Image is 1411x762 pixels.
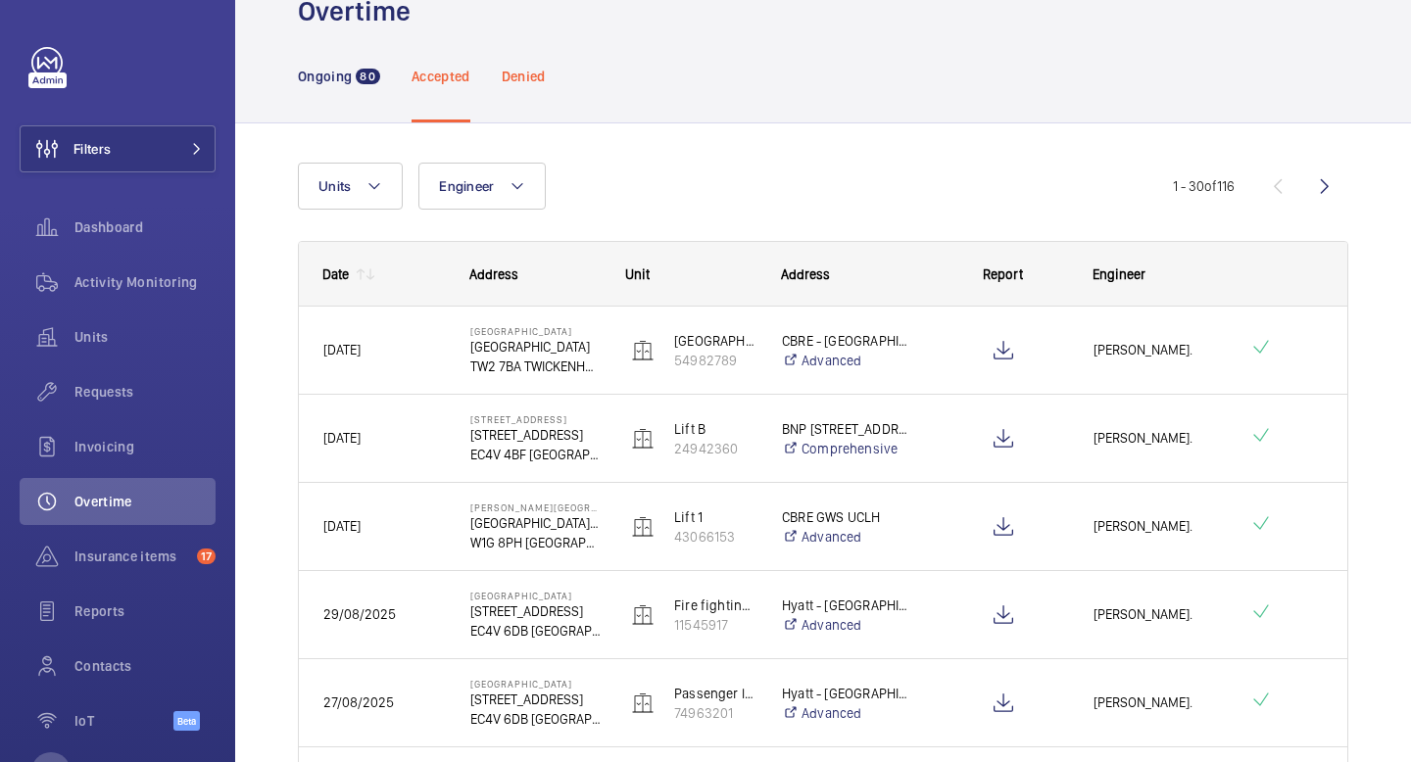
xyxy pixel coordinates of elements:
span: Insurance items [74,547,189,566]
p: Passenger lift A left side [674,684,756,703]
span: 17 [197,548,216,564]
span: [PERSON_NAME]. [1094,691,1224,714]
p: EC4V 4BF [GEOGRAPHIC_DATA] [470,445,601,464]
p: [STREET_ADDRESS] [470,690,601,709]
p: Ongoing [298,67,352,86]
p: TW2 7BA TWICKENHAM [470,357,601,376]
p: W1G 8PH [GEOGRAPHIC_DATA] [470,533,601,552]
p: Lift B [674,419,756,439]
p: 54982789 [674,351,756,370]
p: Fire fighting lift mp500 [674,595,756,615]
span: Unit [625,266,650,282]
button: Filters [20,125,216,172]
div: Press SPACE to select this row. [299,307,1347,395]
div: Press SPACE to select this row. [299,395,1347,483]
p: [STREET_ADDRESS] [470,601,601,621]
span: Activity Monitoring [74,272,216,292]
span: of [1204,178,1217,194]
div: Press SPACE to select this row. [299,659,1347,747]
p: 24942360 [674,439,756,458]
img: elevator.svg [631,427,655,451]
span: Invoicing [74,437,216,456]
span: [DATE] [323,430,361,446]
span: Requests [74,382,216,402]
img: elevator.svg [631,515,655,539]
div: Date [322,266,349,282]
a: Comprehensive [782,439,912,458]
p: [STREET_ADDRESS] [470,413,601,425]
button: Units [298,163,403,210]
span: Overtime [74,492,216,511]
span: [PERSON_NAME]. [1094,339,1224,361]
p: EC4V 6DB [GEOGRAPHIC_DATA] [470,621,601,641]
span: Report [983,266,1023,282]
p: [GEOGRAPHIC_DATA] [470,337,601,357]
span: Filters [73,139,111,159]
p: CBRE - [GEOGRAPHIC_DATA] [782,331,912,351]
span: Engineer [439,178,494,194]
span: Units [318,178,351,194]
span: [PERSON_NAME]. [1094,603,1224,626]
span: Units [74,327,216,347]
p: Lift 1 [674,507,756,527]
p: Hyatt - [GEOGRAPHIC_DATA] [782,595,912,615]
p: EC4V 6DB [GEOGRAPHIC_DATA] [470,709,601,729]
a: Advanced [782,703,912,723]
img: elevator.svg [631,339,655,362]
a: Advanced [782,615,912,635]
p: CBRE GWS UCLH [782,507,912,527]
p: [GEOGRAPHIC_DATA] [470,590,601,601]
span: 29/08/2025 [323,606,396,622]
p: [PERSON_NAME][GEOGRAPHIC_DATA] [470,501,601,513]
p: 11545917 [674,615,756,635]
span: IoT [74,711,173,731]
img: elevator.svg [631,691,655,715]
div: Press SPACE to select this row. [299,571,1347,659]
p: 74963201 [674,703,756,723]
span: [PERSON_NAME]. [1094,515,1224,538]
p: Hyatt - [GEOGRAPHIC_DATA] [782,684,912,703]
span: Address [469,266,518,282]
span: 1 - 30 116 [1173,179,1235,193]
button: Engineer [418,163,546,210]
img: elevator.svg [631,603,655,627]
a: Advanced [782,351,912,370]
p: [GEOGRAPHIC_DATA] [470,325,601,337]
p: [GEOGRAPHIC_DATA] [470,678,601,690]
span: 27/08/2025 [323,694,394,710]
span: Beta [173,711,200,731]
span: Reports [74,601,216,621]
span: Dashboard [74,217,216,237]
p: [GEOGRAPHIC_DATA] (MRL) [674,331,756,351]
p: Accepted [412,67,470,86]
span: [PERSON_NAME]. [1094,427,1224,450]
p: 43066153 [674,527,756,547]
p: [STREET_ADDRESS] [470,425,601,445]
div: Press SPACE to select this row. [299,483,1347,571]
span: Engineer [1093,266,1145,282]
p: Denied [502,67,546,86]
span: 80 [356,69,379,84]
p: BNP [STREET_ADDRESS] [782,419,912,439]
a: Advanced [782,527,912,547]
span: Contacts [74,656,216,676]
span: [DATE] [323,342,361,357]
span: [DATE] [323,518,361,534]
p: [GEOGRAPHIC_DATA], [STREET_ADDRESS][PERSON_NAME], [470,513,601,533]
span: Address [781,266,830,282]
